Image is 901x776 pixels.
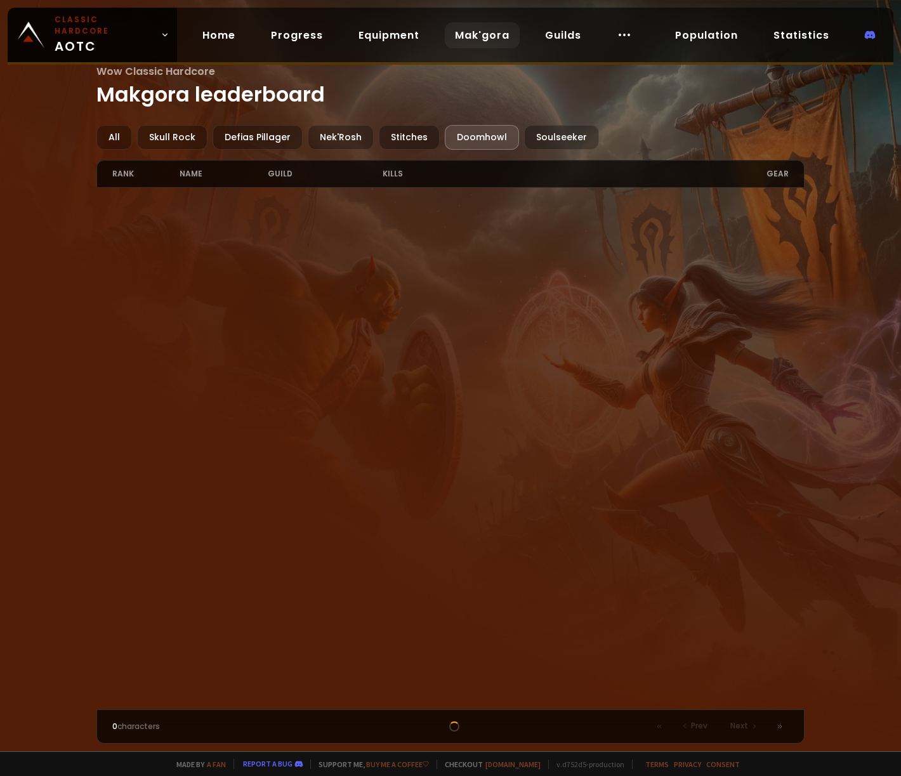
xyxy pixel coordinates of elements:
div: Nek'Rosh [308,125,374,150]
div: gear [451,161,789,187]
div: kills [383,161,451,187]
div: Stitches [379,125,440,150]
small: Classic Hardcore [55,14,155,37]
span: Wow Classic Hardcore [96,63,805,79]
div: All [96,125,132,150]
div: characters [112,721,282,732]
a: [DOMAIN_NAME] [485,760,541,769]
a: Home [192,22,246,48]
a: a fan [207,760,226,769]
a: Privacy [674,760,701,769]
div: Skull Rock [137,125,207,150]
span: 0 [112,721,117,732]
div: Defias Pillager [213,125,303,150]
h1: Makgora leaderboard [96,63,805,110]
a: Equipment [348,22,430,48]
span: Made by [169,760,226,769]
a: Guilds [535,22,591,48]
a: Progress [261,22,333,48]
span: Next [730,720,748,732]
div: guild [268,161,383,187]
span: v. d752d5 - production [548,760,624,769]
div: Doomhowl [445,125,519,150]
span: AOTC [55,14,155,56]
div: name [180,161,268,187]
a: Population [665,22,748,48]
span: Support me, [310,760,429,769]
span: Checkout [437,760,541,769]
a: Mak'gora [445,22,520,48]
a: Consent [706,760,740,769]
a: Classic HardcoreAOTC [8,8,177,62]
a: Statistics [763,22,839,48]
div: Soulseeker [524,125,599,150]
a: Buy me a coffee [366,760,429,769]
a: Terms [645,760,669,769]
div: rank [112,161,180,187]
span: Prev [691,720,707,732]
a: Report a bug [243,759,293,768]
